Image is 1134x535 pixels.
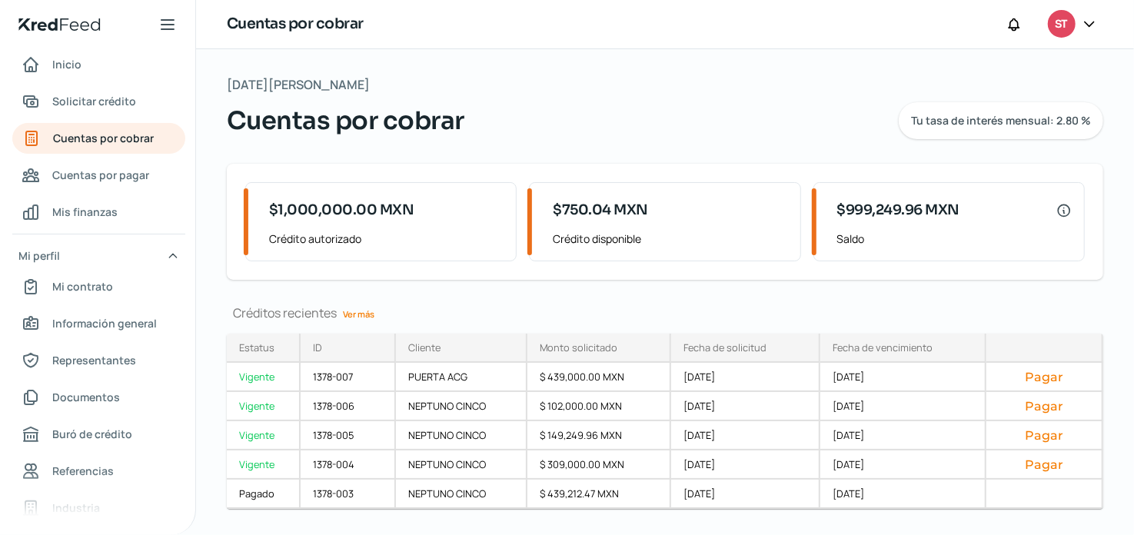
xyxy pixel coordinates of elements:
[837,200,960,221] span: $999,249.96 MXN
[227,392,301,421] a: Vigente
[396,450,527,480] div: NEPTUNO CINCO
[269,200,414,221] span: $1,000,000.00 MXN
[301,421,396,450] div: 1378-005
[671,392,820,421] div: [DATE]
[1056,15,1068,34] span: ST
[999,457,1089,472] button: Pagar
[820,450,986,480] div: [DATE]
[301,363,396,392] div: 1378-007
[12,493,185,523] a: Industria
[52,277,113,296] span: Mi contrato
[527,363,672,392] div: $ 439,000.00 MXN
[527,480,672,509] div: $ 439,212.47 MXN
[227,450,301,480] a: Vigente
[820,480,986,509] div: [DATE]
[527,450,672,480] div: $ 309,000.00 MXN
[52,202,118,221] span: Mis finanzas
[999,369,1089,384] button: Pagar
[301,392,396,421] div: 1378-006
[52,424,132,444] span: Buró de crédito
[227,102,464,139] span: Cuentas por cobrar
[911,115,1091,126] span: Tu tasa de interés mensual: 2.80 %
[396,392,527,421] div: NEPTUNO CINCO
[540,341,618,354] div: Monto solicitado
[396,480,527,509] div: NEPTUNO CINCO
[52,165,149,184] span: Cuentas por pagar
[18,246,60,265] span: Mi perfil
[269,229,504,248] span: Crédito autorizado
[12,308,185,339] a: Información general
[12,123,185,154] a: Cuentas por cobrar
[337,302,381,326] a: Ver más
[408,341,441,354] div: Cliente
[301,480,396,509] div: 1378-003
[671,421,820,450] div: [DATE]
[313,341,322,354] div: ID
[12,419,185,450] a: Buró de crédito
[527,392,672,421] div: $ 102,000.00 MXN
[12,456,185,487] a: Referencias
[52,91,136,111] span: Solicitar crédito
[833,341,933,354] div: Fecha de vencimiento
[12,382,185,413] a: Documentos
[820,363,986,392] div: [DATE]
[12,197,185,228] a: Mis finanzas
[52,387,120,407] span: Documentos
[12,49,185,80] a: Inicio
[53,128,154,148] span: Cuentas por cobrar
[52,351,136,370] span: Representantes
[820,421,986,450] div: [DATE]
[553,229,787,248] span: Crédito disponible
[52,498,100,517] span: Industria
[527,421,672,450] div: $ 149,249.96 MXN
[239,341,274,354] div: Estatus
[52,55,81,74] span: Inicio
[227,74,370,96] span: [DATE][PERSON_NAME]
[553,200,648,221] span: $750.04 MXN
[12,271,185,302] a: Mi contrato
[301,450,396,480] div: 1378-004
[683,341,767,354] div: Fecha de solicitud
[671,363,820,392] div: [DATE]
[52,314,157,333] span: Información general
[12,345,185,376] a: Representantes
[671,480,820,509] div: [DATE]
[52,461,114,480] span: Referencias
[396,421,527,450] div: NEPTUNO CINCO
[12,160,185,191] a: Cuentas por pagar
[396,363,527,392] div: PUERTA ACG
[227,480,301,509] a: Pagado
[999,427,1089,443] button: Pagar
[227,13,364,35] h1: Cuentas por cobrar
[12,86,185,117] a: Solicitar crédito
[227,304,1103,321] div: Créditos recientes
[820,392,986,421] div: [DATE]
[671,450,820,480] div: [DATE]
[227,363,301,392] a: Vigente
[999,398,1089,414] button: Pagar
[227,421,301,450] a: Vigente
[837,229,1072,248] span: Saldo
